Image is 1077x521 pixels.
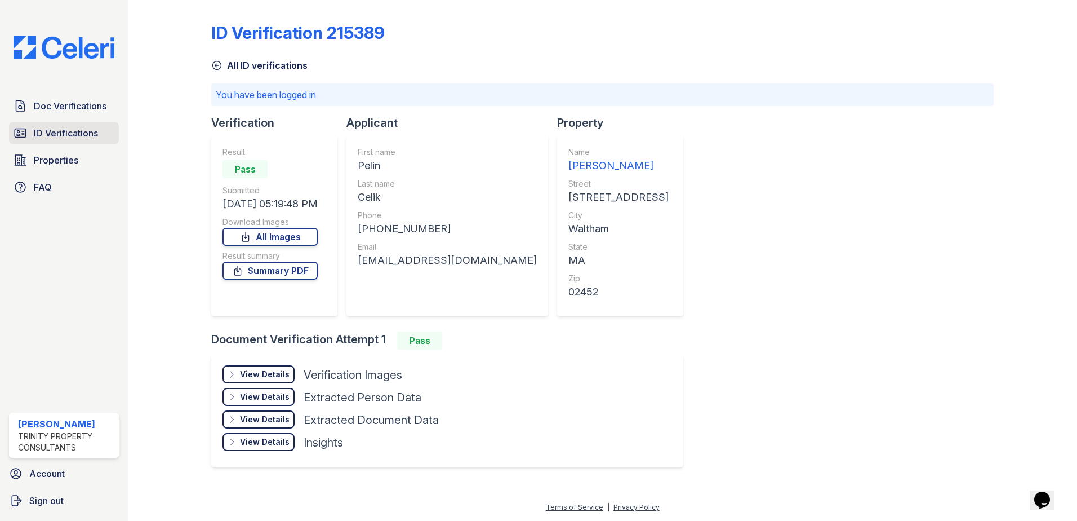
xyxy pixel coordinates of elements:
span: Doc Verifications [34,99,106,113]
div: Verification [211,115,346,131]
div: Waltham [568,221,669,237]
span: Properties [34,153,78,167]
div: 02452 [568,284,669,300]
a: Properties [9,149,119,171]
a: Name [PERSON_NAME] [568,147,669,174]
div: View Details [240,414,290,425]
a: All Images [222,228,318,246]
div: [DATE] 05:19:48 PM [222,196,318,212]
a: ID Verifications [9,122,119,144]
a: Sign out [5,489,123,512]
div: Phone [358,210,537,221]
div: [PERSON_NAME] [568,158,669,174]
div: [STREET_ADDRESS] [568,189,669,205]
span: ID Verifications [34,126,98,140]
div: Name [568,147,669,158]
div: Result summary [222,250,318,262]
div: [PERSON_NAME] [18,417,114,431]
div: Last name [358,178,537,189]
div: | [607,503,609,511]
div: View Details [240,369,290,380]
div: Celik [358,189,537,205]
div: Applicant [346,115,557,131]
a: Summary PDF [222,262,318,280]
div: Extracted Person Data [304,390,421,405]
a: FAQ [9,176,119,198]
p: You have been logged in [216,88,989,101]
span: Sign out [29,494,64,507]
a: Privacy Policy [613,503,660,511]
div: Insights [304,435,343,451]
div: MA [568,253,669,268]
div: Street [568,178,669,189]
div: First name [358,147,537,158]
a: All ID verifications [211,59,308,72]
div: Verification Images [304,367,402,383]
div: Pass [397,332,442,350]
div: Result [222,147,318,158]
div: Document Verification Attempt 1 [211,332,692,350]
div: Zip [568,273,669,284]
div: ID Verification 215389 [211,23,385,43]
div: View Details [240,436,290,448]
a: Terms of Service [546,503,603,511]
div: Trinity Property Consultants [18,431,114,453]
span: Account [29,467,65,480]
a: Doc Verifications [9,95,119,117]
div: Property [557,115,692,131]
div: Pass [222,160,268,178]
div: Pelin [358,158,537,174]
div: State [568,241,669,253]
div: Download Images [222,217,318,228]
div: View Details [240,391,290,403]
img: CE_Logo_Blue-a8612792a0a2168367f1c8372b55b34899dd931a85d93a1a3d3e32e68fde9ad4.png [5,36,123,59]
div: Extracted Document Data [304,412,439,428]
div: Submitted [222,185,318,196]
a: Account [5,462,123,485]
div: [PHONE_NUMBER] [358,221,537,237]
span: FAQ [34,180,52,194]
div: [EMAIL_ADDRESS][DOMAIN_NAME] [358,253,537,268]
div: City [568,210,669,221]
div: Email [358,241,537,253]
iframe: chat widget [1030,476,1066,510]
